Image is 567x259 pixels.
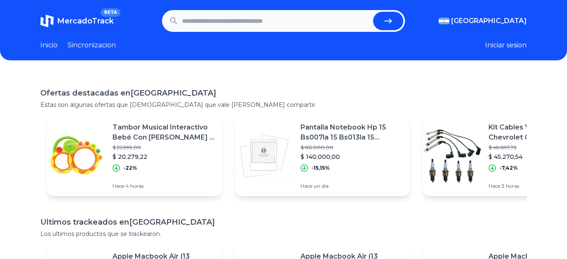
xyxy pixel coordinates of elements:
[112,122,215,142] p: Tambor Musical Interactivo Bebé Con [PERSON_NAME] Y Sonido Poppi
[235,116,410,196] a: Featured imagePantalla Notebook Hp 15 Bs007la 15 Bs013la 15 Bs023la 15bs$ 165.000,00$ 140.000,00-...
[47,116,222,196] a: Featured imageTambor Musical Interactivo Bebé Con [PERSON_NAME] Y Sonido Poppi$ 25.999,00$ 20.279...
[112,183,215,189] p: Hace 4 horas
[40,216,527,228] h1: Ultimos trackeados en [GEOGRAPHIC_DATA]
[112,153,215,161] p: $ 20.279,22
[423,127,482,185] img: Featured image
[311,165,330,171] p: -15,15%
[451,16,527,26] span: [GEOGRAPHIC_DATA]
[300,153,403,161] p: $ 140.000,00
[300,144,403,151] p: $ 165.000,00
[40,230,527,238] p: Los ultimos productos que se trackearon.
[439,18,449,24] img: Argentina
[40,40,57,50] a: Inicio
[47,127,106,185] img: Featured image
[485,40,527,50] button: Iniciar sesion
[101,8,120,17] span: BETA
[40,14,114,28] a: MercadoTrackBETA
[123,165,137,171] p: -22%
[57,16,114,26] span: MercadoTrack
[300,122,403,142] p: Pantalla Notebook Hp 15 Bs007la 15 Bs013la 15 Bs023la 15bs
[300,183,403,189] p: Hace un día
[439,16,527,26] button: [GEOGRAPHIC_DATA]
[112,144,215,151] p: $ 25.999,00
[40,87,527,99] h1: Ofertas destacadas en [GEOGRAPHIC_DATA]
[68,40,116,50] a: Sincronizacion
[40,101,527,109] p: Estas son algunas ofertas que [DEMOGRAPHIC_DATA] que vale [PERSON_NAME] compartir.
[40,14,54,28] img: MercadoTrack
[499,165,518,171] p: -7,42%
[235,127,294,185] img: Featured image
